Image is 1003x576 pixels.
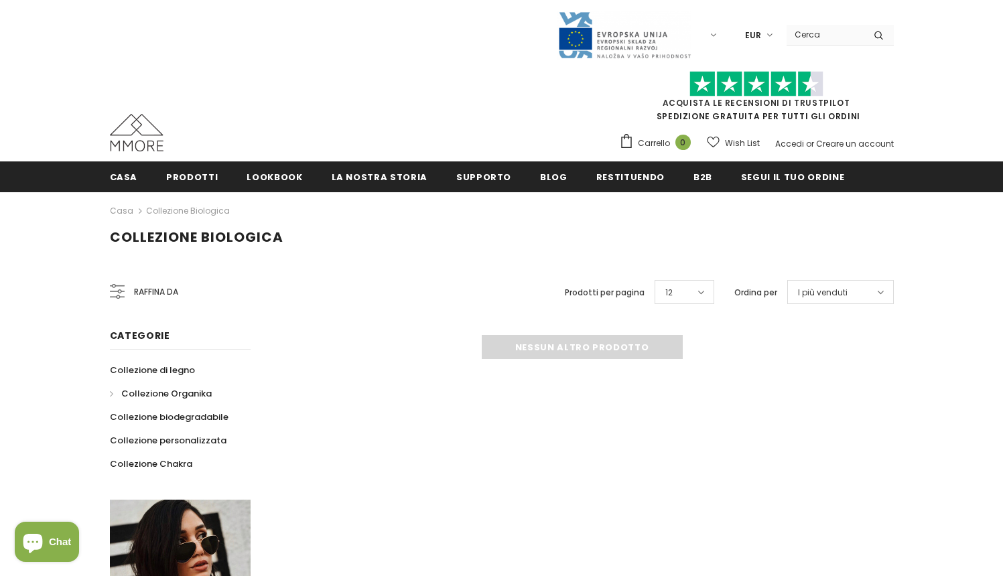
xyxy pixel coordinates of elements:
span: Carrello [638,137,670,150]
span: SPEDIZIONE GRATUITA PER TUTTI GLI ORDINI [619,77,894,122]
span: Collezione Organika [121,387,212,400]
span: 0 [675,135,691,150]
a: Casa [110,203,133,219]
a: B2B [693,161,712,192]
a: Blog [540,161,567,192]
a: Accedi [775,138,804,149]
a: supporto [456,161,511,192]
a: Collezione di legno [110,358,195,382]
span: Blog [540,171,567,184]
span: 12 [665,286,673,299]
a: Collezione Chakra [110,452,192,476]
a: Restituendo [596,161,665,192]
span: Collezione Chakra [110,457,192,470]
span: I più venduti [798,286,848,299]
span: Lookbook [247,171,302,184]
a: Creare un account [816,138,894,149]
span: supporto [456,171,511,184]
a: Lookbook [247,161,302,192]
label: Ordina per [734,286,777,299]
input: Search Site [787,25,864,44]
span: Restituendo [596,171,665,184]
span: Segui il tuo ordine [741,171,844,184]
span: Collezione di legno [110,364,195,376]
a: Acquista le recensioni di TrustPilot [663,97,850,109]
img: Fidati di Pilot Stars [689,71,823,97]
span: Casa [110,171,138,184]
span: Collezione biologica [110,228,283,246]
img: Casi MMORE [110,114,163,151]
a: Prodotti [166,161,218,192]
span: B2B [693,171,712,184]
a: Collezione Organika [110,382,212,405]
span: La nostra storia [332,171,427,184]
a: La nostra storia [332,161,427,192]
a: Collezione biodegradabile [110,405,228,429]
img: Javni Razpis [557,11,691,60]
span: Wish List [725,137,760,150]
a: Collezione biologica [146,205,230,216]
span: Collezione personalizzata [110,434,226,447]
span: or [806,138,814,149]
inbox-online-store-chat: Shopify online store chat [11,522,83,565]
a: Collezione personalizzata [110,429,226,452]
a: Casa [110,161,138,192]
a: Segui il tuo ordine [741,161,844,192]
a: Carrello 0 [619,133,697,153]
span: Categorie [110,329,170,342]
span: Prodotti [166,171,218,184]
a: Wish List [707,131,760,155]
span: EUR [745,29,761,42]
span: Collezione biodegradabile [110,411,228,423]
a: Javni Razpis [557,29,691,40]
span: Raffina da [134,285,178,299]
label: Prodotti per pagina [565,286,645,299]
